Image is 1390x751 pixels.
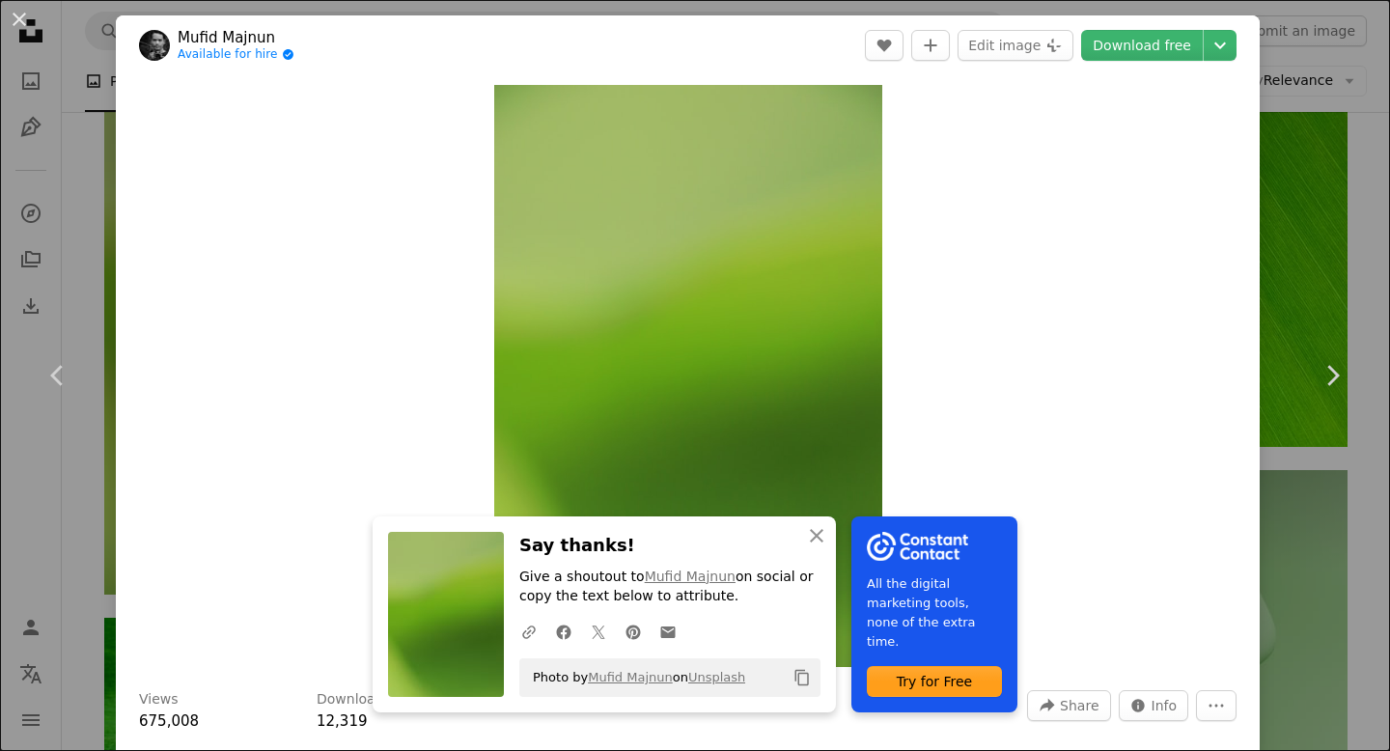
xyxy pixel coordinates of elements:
[1204,30,1237,61] button: Choose download size
[581,612,616,651] a: Share on Twitter
[1119,690,1189,721] button: Stats about this image
[1060,691,1098,720] span: Share
[867,574,1002,652] span: All the digital marketing tools, none of the extra time.
[651,612,685,651] a: Share over email
[1152,691,1178,720] span: Info
[546,612,581,651] a: Share on Facebook
[1027,690,1110,721] button: Share this image
[317,690,391,709] h3: Downloads
[1081,30,1203,61] a: Download free
[1274,283,1390,468] a: Next
[178,28,294,47] a: Mufid Majnun
[688,670,745,684] a: Unsplash
[519,532,820,560] h3: Say thanks!
[786,661,819,694] button: Copy to clipboard
[851,516,1017,712] a: All the digital marketing tools, none of the extra time.Try for Free
[139,30,170,61] img: Go to Mufid Majnun's profile
[139,712,199,730] span: 675,008
[865,30,903,61] button: Like
[519,568,820,606] p: Give a shoutout to on social or copy the text below to attribute.
[139,690,179,709] h3: Views
[523,662,745,693] span: Photo by on
[645,569,736,584] a: Mufid Majnun
[958,30,1073,61] button: Edit image
[494,85,882,667] img: close up photo of green textile
[178,47,294,63] a: Available for hire
[867,666,1002,697] div: Try for Free
[588,670,673,684] a: Mufid Majnun
[317,712,368,730] span: 12,319
[616,612,651,651] a: Share on Pinterest
[1196,690,1237,721] button: More Actions
[494,85,882,667] button: Zoom in on this image
[911,30,950,61] button: Add to Collection
[867,532,968,561] img: file-1754318165549-24bf788d5b37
